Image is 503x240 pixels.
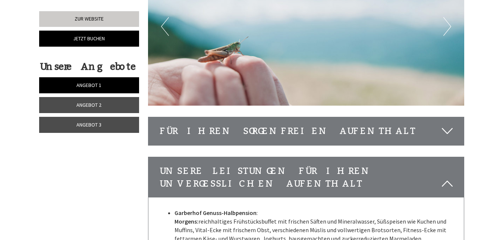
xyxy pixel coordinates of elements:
span: Angebot 3 [76,121,101,128]
strong: Garberhof Genuss-Halbpension [175,209,257,216]
div: Für Ihren sorgenfreien Aufenthalt [148,117,464,145]
span: Angebot 2 [76,102,101,108]
a: Zur Website [39,11,139,27]
a: Jetzt buchen [39,31,139,47]
button: Next [443,17,451,36]
div: Unsere Leistungen für Ihren unvergesslichen Aufenthalt [148,157,464,198]
div: Unsere Angebote [39,60,137,74]
span: Angebot 1 [76,82,101,88]
strong: Morgens: [175,218,198,225]
button: Previous [161,17,169,36]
